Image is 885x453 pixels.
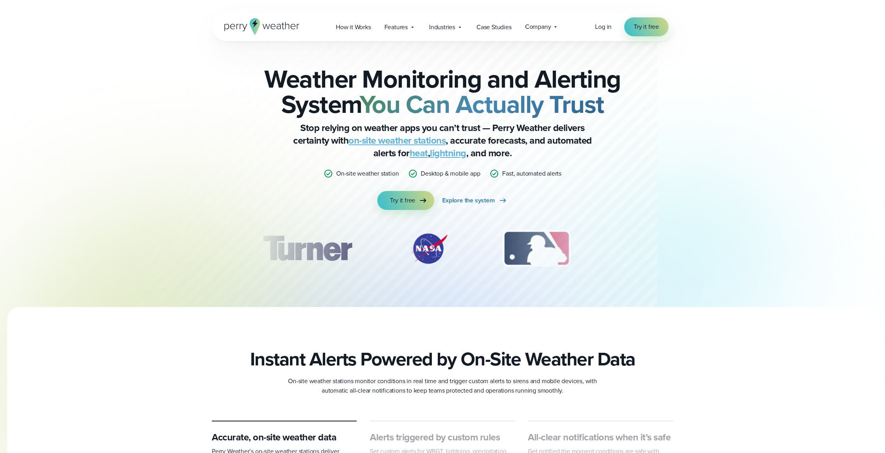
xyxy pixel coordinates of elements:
[336,169,399,178] p: On-site weather station
[476,22,512,32] span: Case Studies
[495,229,578,268] div: 3 of 12
[336,22,371,32] span: How it Works
[401,229,457,268] div: 2 of 12
[284,376,601,395] p: On-site weather stations monitor conditions in real time and trigger custom alerts to sirens and ...
[370,431,515,444] h3: Alerts triggered by custom rules
[251,229,363,268] img: Turner-Construction_1.svg
[284,122,601,159] p: Stop relying on weather apps you can’t trust — Perry Weather delivers certainty with , accurate f...
[525,22,551,32] span: Company
[212,431,357,444] h3: Accurate, on-site weather data
[442,196,495,205] span: Explore the system
[502,169,561,178] p: Fast, automated alerts
[634,22,659,32] span: Try it free
[377,191,434,210] a: Try it free
[470,19,518,35] a: Case Studies
[329,19,378,35] a: How it Works
[390,196,415,205] span: Try it free
[624,17,668,36] a: Try it free
[528,431,673,444] h3: All-clear notifications when it’s safe
[595,22,612,32] a: Log in
[429,22,455,32] span: Industries
[251,66,634,117] h2: Weather Monitoring and Alerting System
[251,229,363,268] div: 1 of 12
[250,348,635,370] h2: Instant Alerts Powered by On-Site Weather Data
[360,86,604,123] strong: You Can Actually Trust
[442,191,507,210] a: Explore the system
[410,146,428,160] a: heat
[430,146,466,160] a: lightning
[421,169,480,178] p: Desktop & mobile app
[595,22,612,31] span: Log in
[348,133,446,148] a: on-site weather stations
[616,229,680,268] div: 4 of 12
[401,229,457,268] img: NASA.svg
[616,229,680,268] img: PGA.svg
[384,22,408,32] span: Features
[251,229,634,272] div: slideshow
[495,229,578,268] img: MLB.svg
